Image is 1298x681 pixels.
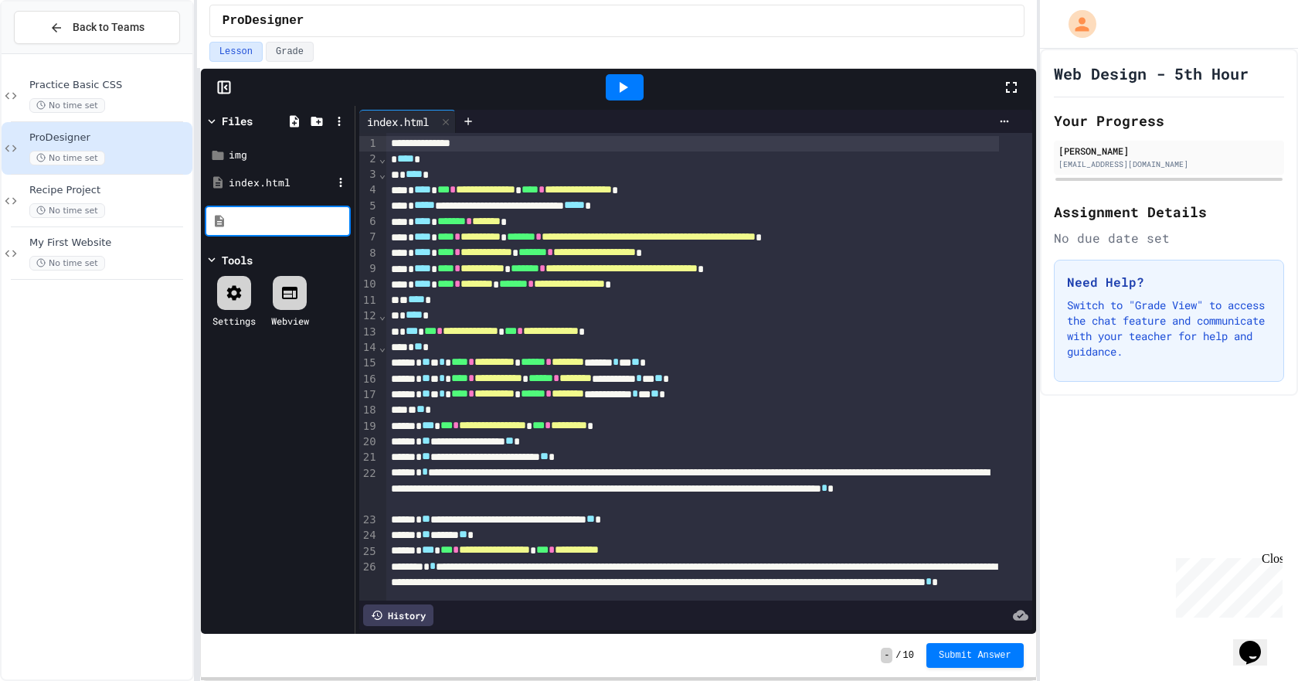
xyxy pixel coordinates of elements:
div: 17 [359,387,379,403]
span: ProDesigner [29,131,189,145]
span: No time set [29,256,105,271]
span: Recipe Project [29,184,189,197]
div: Webview [271,314,309,328]
span: Practice Basic CSS [29,79,189,92]
div: Files [222,113,253,129]
div: 26 [359,560,379,621]
div: 19 [359,419,379,434]
button: Submit Answer [926,643,1024,668]
span: Fold line [379,168,386,180]
div: index.html [359,114,437,130]
span: - [881,648,892,663]
span: Fold line [379,309,386,322]
span: Submit Answer [939,649,1011,662]
div: index.html [359,110,456,133]
div: 14 [359,340,379,356]
div: Tools [222,252,253,268]
div: 3 [359,167,379,182]
div: Chat with us now!Close [6,6,107,98]
div: 24 [359,528,379,543]
h1: Web Design - 5th Hour [1054,63,1249,84]
div: 9 [359,261,379,277]
h2: Assignment Details [1054,201,1284,223]
div: 12 [359,308,379,324]
div: 6 [359,214,379,230]
button: Back to Teams [14,11,180,44]
div: 13 [359,325,379,340]
span: / [895,649,901,662]
iframe: chat widget [1233,619,1283,666]
span: Fold line [379,341,386,353]
div: 1 [359,136,379,152]
h2: Your Progress [1054,110,1284,131]
div: 11 [359,293,379,308]
div: [PERSON_NAME] [1058,144,1279,158]
div: 7 [359,230,379,245]
div: 23 [359,512,379,528]
span: 10 [903,649,914,662]
div: 2 [359,152,379,167]
div: 25 [359,544,379,560]
h3: Need Help? [1067,273,1271,291]
span: Fold line [379,152,386,165]
div: History [363,604,433,626]
span: My First Website [29,237,189,250]
span: Back to Teams [73,19,144,36]
div: 21 [359,450,379,465]
div: Settings [212,314,256,328]
div: 20 [359,434,379,450]
div: 4 [359,182,379,198]
div: 10 [359,277,379,292]
div: 18 [359,403,379,418]
p: Switch to "Grade View" to access the chat feature and communicate with your teacher for help and ... [1067,298,1271,359]
div: 8 [359,246,379,261]
button: Lesson [209,42,263,62]
div: My Account [1052,6,1100,42]
div: No due date set [1054,229,1284,247]
div: 16 [359,372,379,387]
span: No time set [29,203,105,218]
iframe: chat widget [1170,552,1283,618]
div: 5 [359,199,379,214]
span: No time set [29,98,105,113]
div: 22 [359,466,379,512]
div: 15 [359,356,379,371]
div: index.html [229,175,332,191]
span: No time set [29,151,105,165]
div: [EMAIL_ADDRESS][DOMAIN_NAME] [1058,158,1279,170]
div: img [229,148,349,163]
span: ProDesigner [223,12,304,30]
button: Grade [266,42,314,62]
